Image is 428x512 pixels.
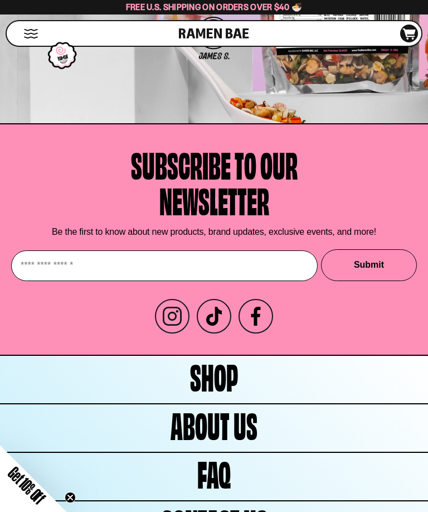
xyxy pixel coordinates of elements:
p: Be the first to know about new products, brand updates, exclusive events, and more! [52,226,376,237]
h4: Subscribe to our newsletter [131,146,298,217]
span: Get 10% Off [5,463,48,507]
span: FAQ [197,455,231,490]
span: About Us [171,406,257,442]
span: Free U.S. Shipping on Orders over $40 🍜 [126,2,303,12]
input: Enter your email [11,250,318,281]
button: Submit [321,249,417,281]
button: Close teaser [65,492,76,503]
button: Mobile Menu Trigger [23,29,38,38]
span: Shop [190,358,238,393]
